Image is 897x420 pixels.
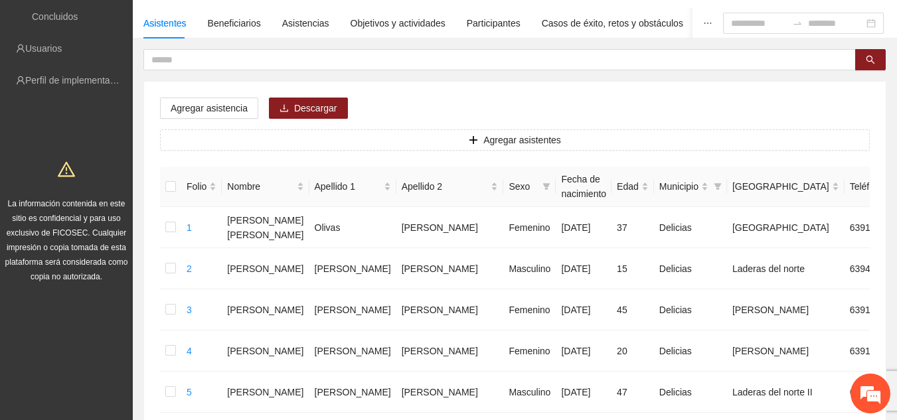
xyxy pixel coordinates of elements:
[309,248,396,289] td: [PERSON_NAME]
[483,133,561,147] span: Agregar asistentes
[612,248,654,289] td: 15
[467,16,521,31] div: Participantes
[227,179,293,194] span: Nombre
[654,167,727,207] th: Municipio
[222,289,309,330] td: [PERSON_NAME]
[222,248,309,289] td: [PERSON_NAME]
[855,49,886,70] button: search
[160,98,258,119] button: Agregar asistencia
[693,8,723,38] button: ellipsis
[309,207,396,248] td: Olivas
[7,279,253,326] textarea: Escriba su mensaje y pulse “Intro”
[309,167,396,207] th: Apellido 1
[280,104,289,114] span: download
[556,330,612,372] td: [DATE]
[396,330,504,372] td: [PERSON_NAME]
[187,387,192,397] a: 5
[396,289,504,330] td: [PERSON_NAME]
[703,19,712,28] span: ellipsis
[792,18,803,29] span: swap-right
[187,346,192,356] a: 4
[556,248,612,289] td: [DATE]
[5,199,128,281] span: La información contenida en este sitio es confidencial y para uso exclusivo de FICOSEC. Cualquier...
[503,207,556,248] td: Femenino
[711,176,724,196] span: filter
[503,248,556,289] td: Masculino
[181,167,222,207] th: Folio
[612,289,654,330] td: 45
[187,305,192,315] a: 3
[542,16,683,31] div: Casos de éxito, retos y obstáculos
[612,330,654,372] td: 20
[32,11,78,22] a: Concluidos
[396,167,504,207] th: Apellido 2
[171,101,248,115] span: Agregar asistencia
[282,16,329,31] div: Asistencias
[77,135,183,269] span: Estamos en línea.
[469,135,478,146] span: plus
[218,7,250,38] div: Minimizar ventana de chat en vivo
[617,179,639,194] span: Edad
[309,330,396,372] td: [PERSON_NAME]
[315,179,381,194] span: Apellido 1
[187,263,192,274] a: 2
[866,55,875,66] span: search
[294,101,337,115] span: Descargar
[143,16,187,31] div: Asistentes
[69,68,223,85] div: Chatee con nosotros ahora
[25,43,62,54] a: Usuarios
[540,176,553,196] span: filter
[556,289,612,330] td: [DATE]
[503,330,556,372] td: Femenino
[727,167,845,207] th: Colonia
[222,167,309,207] th: Nombre
[503,372,556,413] td: Masculino
[727,248,845,289] td: Laderas del norte
[25,75,129,86] a: Perfil de implementadora
[654,207,727,248] td: Delicias
[309,289,396,330] td: [PERSON_NAME]
[714,182,722,190] span: filter
[187,179,206,194] span: Folio
[160,129,870,151] button: plusAgregar asistentes
[309,372,396,413] td: [PERSON_NAME]
[396,372,504,413] td: [PERSON_NAME]
[612,167,654,207] th: Edad
[509,179,537,194] span: Sexo
[727,372,845,413] td: Laderas del norte II
[612,372,654,413] td: 47
[58,161,75,178] span: warning
[542,182,550,190] span: filter
[556,167,612,207] th: Fecha de nacimiento
[792,18,803,29] span: to
[654,330,727,372] td: Delicias
[187,222,192,233] a: 1
[222,372,309,413] td: [PERSON_NAME]
[732,179,829,194] span: [GEOGRAPHIC_DATA]
[351,16,446,31] div: Objetivos y actividades
[612,207,654,248] td: 37
[654,248,727,289] td: Delicias
[659,179,698,194] span: Municipio
[503,289,556,330] td: Femenino
[727,207,845,248] td: [GEOGRAPHIC_DATA]
[556,372,612,413] td: [DATE]
[727,289,845,330] td: [PERSON_NAME]
[396,248,504,289] td: [PERSON_NAME]
[654,372,727,413] td: Delicias
[269,98,348,119] button: downloadDescargar
[727,330,845,372] td: [PERSON_NAME]
[222,207,309,248] td: [PERSON_NAME] [PERSON_NAME]
[208,16,261,31] div: Beneficiarios
[396,207,504,248] td: [PERSON_NAME]
[222,330,309,372] td: [PERSON_NAME]
[402,179,489,194] span: Apellido 2
[556,207,612,248] td: [DATE]
[654,289,727,330] td: Delicias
